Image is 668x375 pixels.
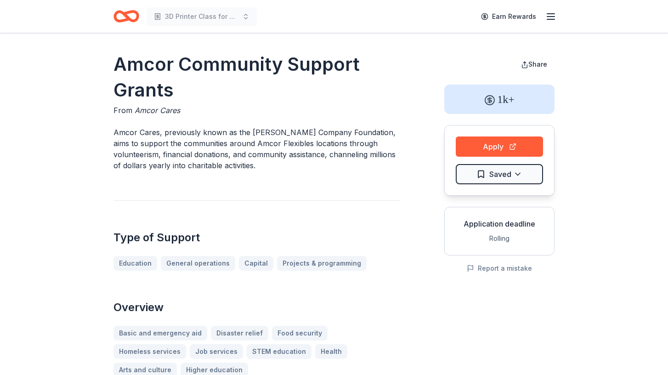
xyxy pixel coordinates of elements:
[113,256,157,271] a: Education
[452,218,547,229] div: Application deadline
[113,51,400,103] h1: Amcor Community Support Grants
[113,127,400,171] p: Amcor Cares, previously known as the [PERSON_NAME] Company Foundation, aims to support the commun...
[277,256,367,271] a: Projects & programming
[489,168,511,180] span: Saved
[135,106,180,115] span: Amcor Cares
[514,55,555,74] button: Share
[456,164,543,184] button: Saved
[467,263,532,274] button: Report a mistake
[147,7,257,26] button: 3D Printer Class for Elementary and High School
[444,85,555,114] div: 1k+
[239,256,273,271] a: Capital
[161,256,235,271] a: General operations
[456,136,543,157] button: Apply
[113,105,400,116] div: From
[113,230,400,245] h2: Type of Support
[476,8,542,25] a: Earn Rewards
[113,6,139,27] a: Home
[452,233,547,244] div: Rolling
[165,11,238,22] span: 3D Printer Class for Elementary and High School
[528,60,547,68] span: Share
[113,300,400,315] h2: Overview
